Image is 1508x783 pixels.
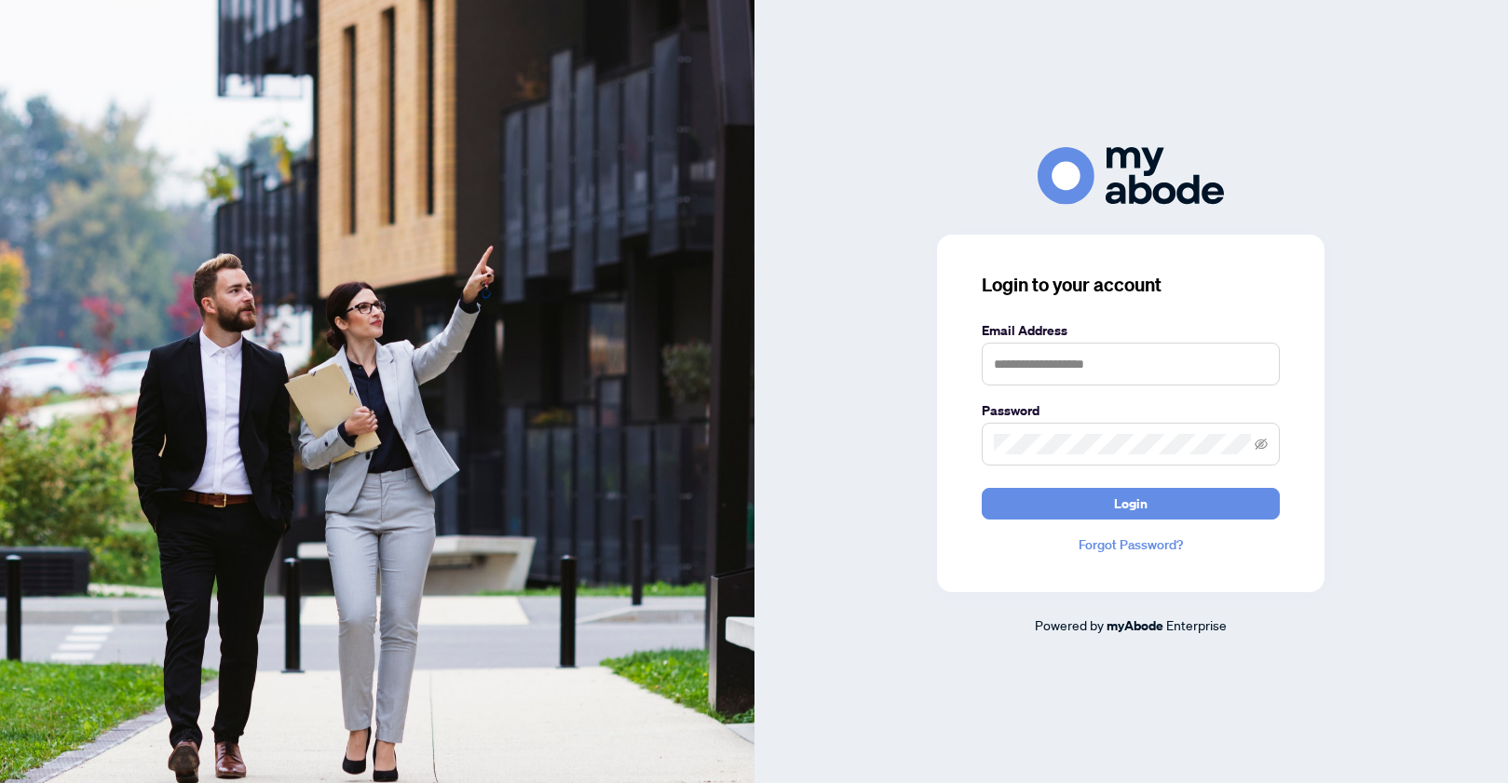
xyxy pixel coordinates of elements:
span: eye-invisible [1255,438,1268,451]
span: Powered by [1035,616,1104,633]
a: Forgot Password? [982,534,1280,555]
button: Login [982,488,1280,520]
h3: Login to your account [982,272,1280,298]
span: Enterprise [1166,616,1227,633]
a: myAbode [1107,615,1163,636]
img: ma-logo [1038,147,1224,204]
label: Password [982,400,1280,421]
span: Login [1114,489,1148,519]
label: Email Address [982,320,1280,341]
